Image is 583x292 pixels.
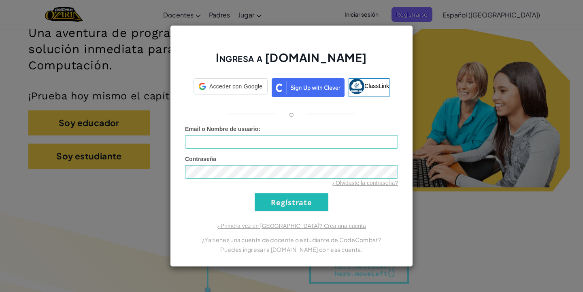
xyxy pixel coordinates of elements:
[209,82,262,90] span: Acceder con Google
[364,83,389,89] span: ClassLink
[185,235,398,245] p: ¿Ya tienes una cuenta de docente o estudiante de CodeCombat?
[332,180,398,186] a: ¿Olvidaste la contraseña?
[185,156,216,162] span: Contraseña
[272,78,345,97] img: clever_sso_button@2x.png
[185,126,258,132] span: Email o Nombre de usuario
[217,223,366,229] a: ¿Primera vez en [GEOGRAPHIC_DATA]? Crea una cuenta
[289,109,294,119] p: o
[185,50,398,73] h2: Ingresa a [DOMAIN_NAME]
[255,193,328,211] input: Regístrate
[194,78,268,94] div: Acceder con Google
[185,125,260,133] label: :
[349,79,364,94] img: classlink-logo-small.png
[194,78,268,97] a: Acceder con Google
[185,245,398,254] p: Puedes ingresar a [DOMAIN_NAME] con esa cuenta.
